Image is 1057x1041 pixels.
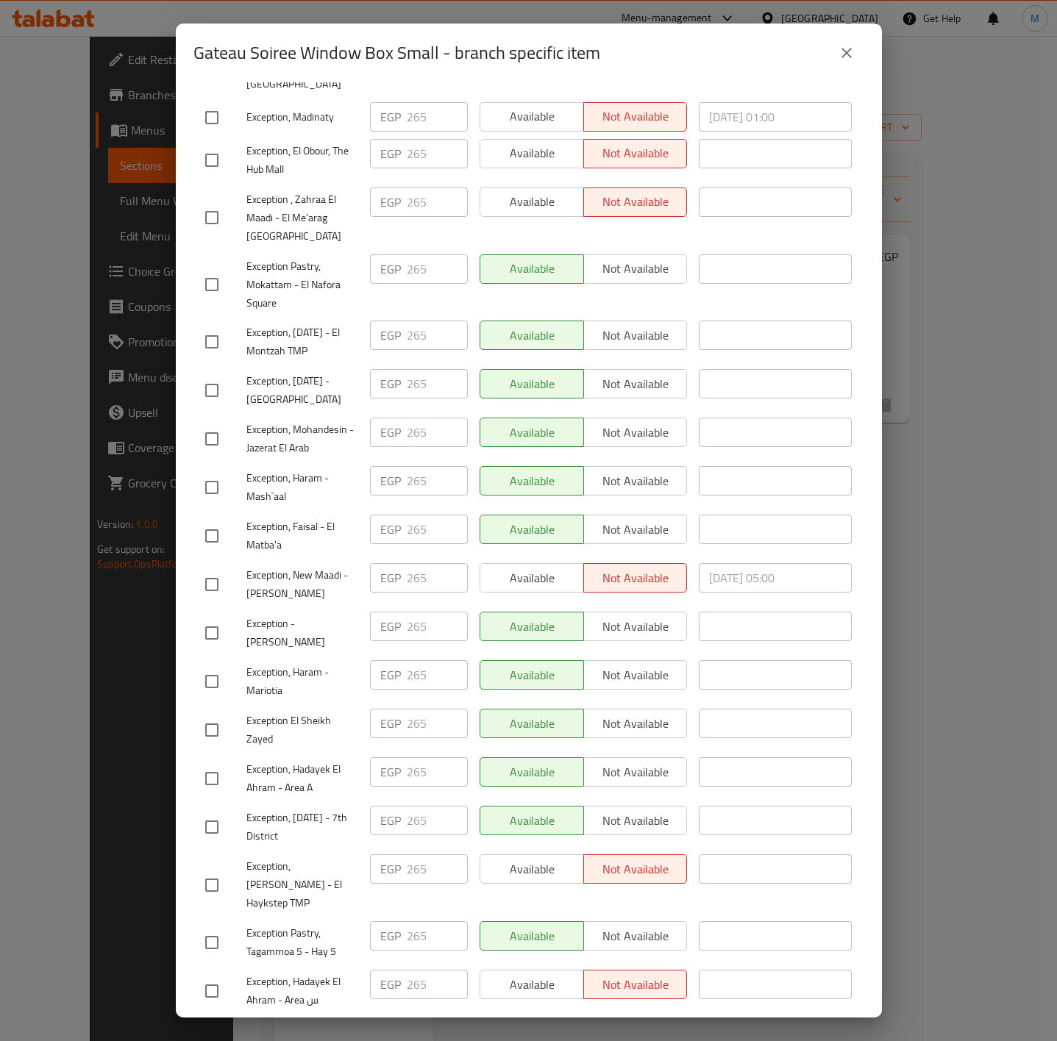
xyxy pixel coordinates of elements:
[407,806,468,835] input: Please enter price
[380,108,401,126] p: EGP
[246,469,358,506] span: Exception, Haram - Mash`aal
[380,927,401,945] p: EGP
[407,466,468,496] input: Please enter price
[380,860,401,878] p: EGP
[246,663,358,700] span: Exception, Haram - Mariotia
[246,190,358,246] span: Exception , Zahraa El Maadi - El Me'arag [GEOGRAPHIC_DATA]
[407,854,468,884] input: Please enter price
[407,139,468,168] input: Please enter price
[246,615,358,651] span: Exception - [PERSON_NAME]
[407,369,468,398] input: Please enter price
[246,924,358,961] span: Exception Pastry, Tagammoa 5 - Hay 5
[380,618,401,635] p: EGP
[407,921,468,951] input: Please enter price
[380,715,401,732] p: EGP
[246,566,358,603] span: Exception, New Maadi - [PERSON_NAME]
[246,857,358,912] span: Exception, [PERSON_NAME] - El Haykstep TMP
[246,372,358,409] span: Exception, [DATE] - [GEOGRAPHIC_DATA]
[193,41,600,65] h2: Gateau Soiree Window Box Small - branch specific item
[407,709,468,738] input: Please enter price
[380,812,401,829] p: EGP
[246,421,358,457] span: Exception, Mohandesin - Jazerat El Arab
[380,260,401,278] p: EGP
[407,612,468,641] input: Please enter price
[380,326,401,344] p: EGP
[407,515,468,544] input: Please enter price
[407,970,468,999] input: Please enter price
[380,763,401,781] p: EGP
[829,35,864,71] button: close
[380,520,401,538] p: EGP
[246,142,358,179] span: Exception, El Obour, The Hub Mall
[380,666,401,684] p: EGP
[246,108,358,126] span: Exception, Madinaty
[246,323,358,360] span: Exception, [DATE] - El Montzah TMP
[246,257,358,312] span: Exception Pastry, Mokattam - El Nafora Square
[380,375,401,393] p: EGP
[407,757,468,787] input: Please enter price
[246,973,358,1009] span: Exception, Hadayek El Ahram - Area س
[407,563,468,593] input: Please enter price
[380,423,401,441] p: EGP
[407,321,468,350] input: Please enter price
[407,660,468,690] input: Please enter price
[380,569,401,587] p: EGP
[380,193,401,211] p: EGP
[407,187,468,217] input: Please enter price
[407,102,468,132] input: Please enter price
[246,712,358,748] span: Exception El Sheikh Zayed
[246,760,358,797] span: Exception, Hadayek El Ahram - Area A
[246,518,358,554] span: Exception, Faisal - El Matba'a
[407,418,468,447] input: Please enter price
[380,145,401,162] p: EGP
[407,254,468,284] input: Please enter price
[380,976,401,993] p: EGP
[246,809,358,845] span: Exception, [DATE] - 7th District
[380,472,401,490] p: EGP
[246,38,358,93] span: Exception, Nasr City - [PERSON_NAME][GEOGRAPHIC_DATA]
